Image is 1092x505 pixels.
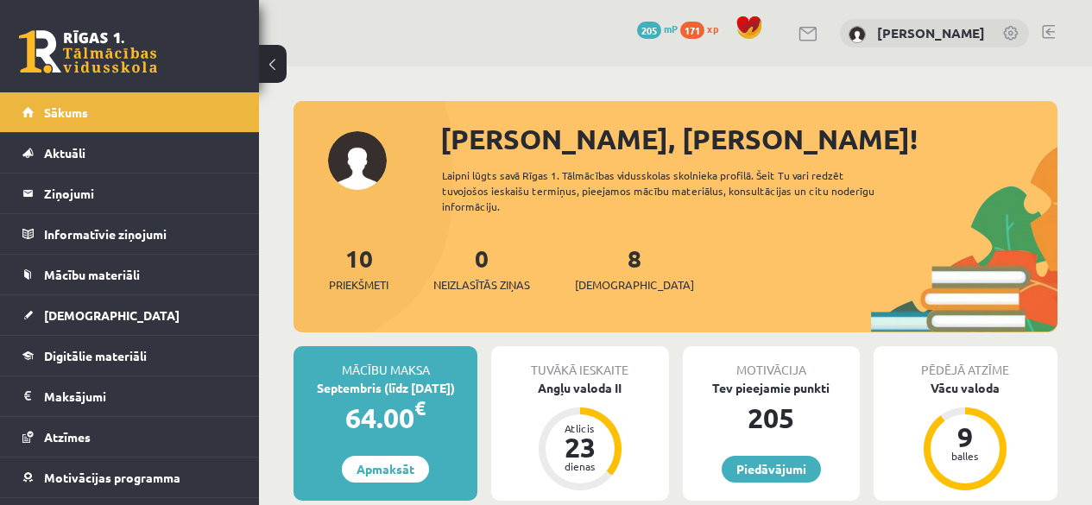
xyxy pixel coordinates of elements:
a: Maksājumi [22,376,237,416]
a: 0Neizlasītās ziņas [433,243,530,294]
a: Rīgas 1. Tālmācības vidusskola [19,30,157,73]
div: balles [939,451,991,461]
a: 205 mP [637,22,678,35]
a: Angļu valoda II Atlicis 23 dienas [491,379,668,493]
a: 8[DEMOGRAPHIC_DATA] [575,243,694,294]
span: Sākums [44,104,88,120]
div: [PERSON_NAME], [PERSON_NAME]! [440,118,1057,160]
div: Motivācija [683,346,860,379]
a: Motivācijas programma [22,458,237,497]
a: [DEMOGRAPHIC_DATA] [22,295,237,335]
div: 64.00 [294,397,477,439]
span: [DEMOGRAPHIC_DATA] [575,276,694,294]
legend: Ziņojumi [44,174,237,213]
a: Mācību materiāli [22,255,237,294]
a: Ziņojumi [22,174,237,213]
div: Laipni lūgts savā Rīgas 1. Tālmācības vidusskolas skolnieka profilā. Šeit Tu vari redzēt tuvojošo... [442,167,900,214]
div: Tev pieejamie punkti [683,379,860,397]
span: Neizlasītās ziņas [433,276,530,294]
div: 205 [683,397,860,439]
span: Digitālie materiāli [44,348,147,363]
a: Sākums [22,92,237,132]
div: Vācu valoda [874,379,1057,397]
a: Apmaksāt [342,456,429,483]
div: 23 [554,433,606,461]
legend: Maksājumi [44,376,237,416]
span: € [414,395,426,420]
span: xp [707,22,718,35]
div: Mācību maksa [294,346,477,379]
span: Aktuāli [44,145,85,161]
a: Aktuāli [22,133,237,173]
img: Katrīne Rubene [849,26,866,43]
legend: Informatīvie ziņojumi [44,214,237,254]
span: Atzīmes [44,429,91,445]
a: Atzīmes [22,417,237,457]
a: 171 xp [680,22,727,35]
div: Tuvākā ieskaite [491,346,668,379]
div: Atlicis [554,423,606,433]
span: 171 [680,22,704,39]
div: Angļu valoda II [491,379,668,397]
div: Pēdējā atzīme [874,346,1057,379]
span: 205 [637,22,661,39]
a: Piedāvājumi [722,456,821,483]
span: [DEMOGRAPHIC_DATA] [44,307,180,323]
div: dienas [554,461,606,471]
span: Priekšmeti [329,276,388,294]
a: Digitālie materiāli [22,336,237,376]
a: Informatīvie ziņojumi [22,214,237,254]
a: 10Priekšmeti [329,243,388,294]
span: Mācību materiāli [44,267,140,282]
a: Vācu valoda 9 balles [874,379,1057,493]
div: 9 [939,423,991,451]
span: mP [664,22,678,35]
a: [PERSON_NAME] [877,24,985,41]
span: Motivācijas programma [44,470,180,485]
div: Septembris (līdz [DATE]) [294,379,477,397]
